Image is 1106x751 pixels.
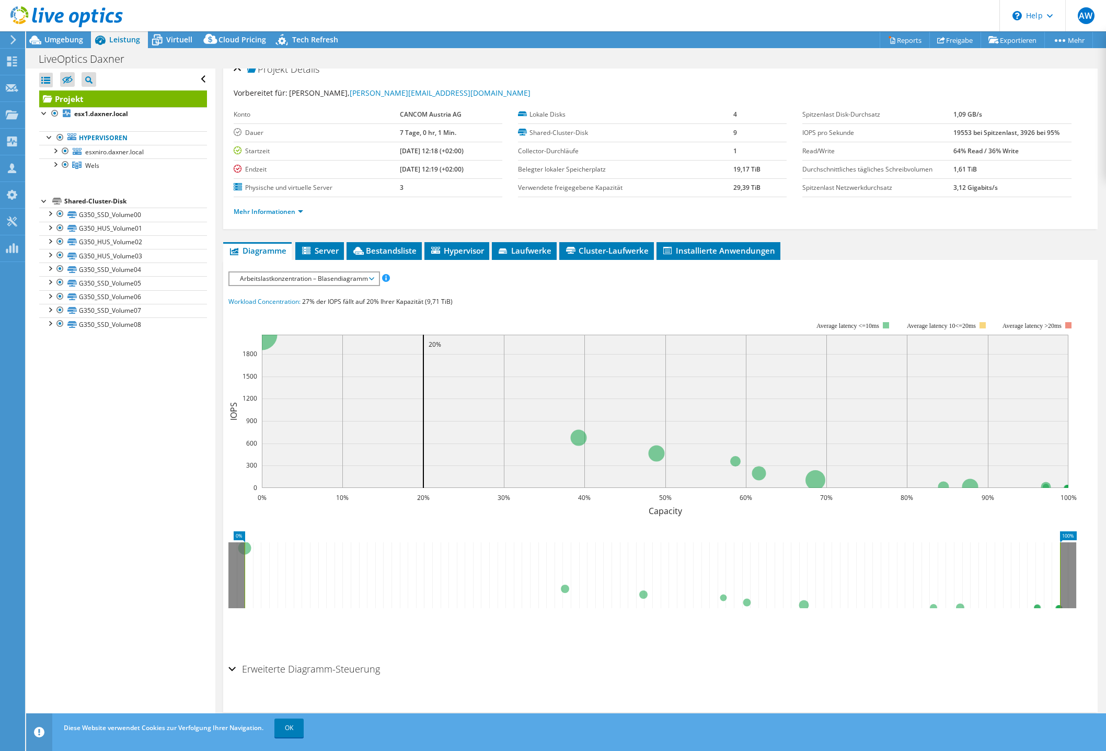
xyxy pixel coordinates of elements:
[953,165,977,174] b: 1,61 TiB
[400,146,464,155] b: [DATE] 12:18 (+02:00)
[64,195,207,208] div: Shared-Cluster-Disk
[498,493,510,502] text: 30%
[400,128,456,137] b: 7 Tage, 0 hr, 1 Min.
[350,88,531,98] a: [PERSON_NAME][EMAIL_ADDRESS][DOMAIN_NAME]
[246,461,257,470] text: 300
[802,128,953,138] label: IOPS pro Sekunde
[802,146,953,156] label: Read/Write
[39,222,207,235] a: G350_HUS_Volume01
[39,90,207,107] a: Projekt
[234,146,400,156] label: Startzeit
[39,304,207,317] a: G350_SSD_Volume07
[291,63,319,75] span: Details
[39,235,207,249] a: G350_HUS_Volume02
[301,245,339,256] span: Server
[243,394,257,403] text: 1200
[430,245,484,256] span: Hypervisor
[74,109,128,118] b: esx1.daxner.local
[880,32,930,48] a: Reports
[243,372,257,381] text: 1500
[953,110,982,119] b: 1,09 GB/s
[1012,11,1022,20] svg: \n
[578,493,591,502] text: 40%
[235,272,373,285] span: Arbeitslastkonzentration – Blasendiagramm
[246,416,257,425] text: 900
[228,658,380,679] h2: Erweiterte Diagramm-Steuerung
[400,110,462,119] b: CANCOM Austria AG
[39,131,207,145] a: Hypervisoren
[247,64,288,75] span: Projekt
[733,183,761,192] b: 29,39 TiB
[234,207,303,216] a: Mehr Informationen
[733,165,761,174] b: 19,17 TiB
[289,88,531,98] span: [PERSON_NAME],
[662,245,775,256] span: Installierte Anwendungen
[228,297,301,306] span: Workload Concentration:
[336,493,349,502] text: 10%
[302,297,453,306] span: 27% der IOPS fällt auf 20% Ihrer Kapazität (9,71 TiB)
[1078,7,1095,24] span: AW
[802,164,953,175] label: Durchschnittliches tägliches Schreibvolumen
[518,183,733,193] label: Verwendete freigegebene Kapazität
[953,183,998,192] b: 3,12 Gigabits/s
[39,208,207,221] a: G350_SSD_Volume00
[218,35,266,44] span: Cloud Pricing
[39,290,207,304] a: G350_SSD_Volume06
[518,164,733,175] label: Belegter lokaler Speicherplatz
[34,53,141,65] h1: LiveOptics Daxner
[901,493,913,502] text: 80%
[400,165,464,174] b: [DATE] 12:19 (+02:00)
[659,493,672,502] text: 50%
[400,183,404,192] b: 3
[518,146,733,156] label: Collector-Durchläufe
[39,158,207,172] a: Wels
[352,245,417,256] span: Bestandsliste
[274,719,304,737] a: OK
[39,317,207,331] a: G350_SSD_Volume08
[39,276,207,290] a: G350_SSD_Volume05
[929,32,981,48] a: Freigabe
[39,145,207,158] a: esxniro.daxner.local
[820,493,833,502] text: 70%
[228,402,239,420] text: IOPS
[733,128,737,137] b: 9
[39,107,207,121] a: esx1.daxner.local
[429,340,441,349] text: 20%
[518,109,733,120] label: Lokale Disks
[39,249,207,263] a: G350_HUS_Volume03
[234,88,287,98] label: Vorbereitet für:
[243,349,257,358] text: 1800
[564,245,649,256] span: Cluster-Laufwerke
[518,128,733,138] label: Shared-Cluster-Disk
[64,723,263,732] span: Diese Website verwendet Cookies zur Verfolgung Ihrer Navigation.
[733,110,737,119] b: 4
[816,322,879,329] tspan: Average latency <=10ms
[234,109,400,120] label: Konto
[85,147,144,156] span: esxniro.daxner.local
[257,493,266,502] text: 0%
[417,493,430,502] text: 20%
[907,322,976,329] tspan: Average latency 10<=20ms
[254,483,257,492] text: 0
[740,493,752,502] text: 60%
[85,161,99,170] span: Wels
[802,183,953,193] label: Spitzenlast Netzwerkdurchsatz
[802,109,953,120] label: Spitzenlast Disk-Durchsatz
[234,183,400,193] label: Physische und virtuelle Server
[1044,32,1093,48] a: Mehr
[228,245,286,256] span: Diagramme
[246,439,257,448] text: 600
[953,128,1059,137] b: 19553 bei Spitzenlast, 3926 bei 95%
[733,146,737,155] b: 1
[292,35,338,44] span: Tech Refresh
[166,35,192,44] span: Virtuell
[109,35,140,44] span: Leistung
[981,32,1045,48] a: Exportieren
[39,263,207,276] a: G350_SSD_Volume04
[234,164,400,175] label: Endzeit
[648,505,682,517] text: Capacity
[234,128,400,138] label: Dauer
[982,493,994,502] text: 90%
[44,35,83,44] span: Umgebung
[953,146,1019,155] b: 64% Read / 36% Write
